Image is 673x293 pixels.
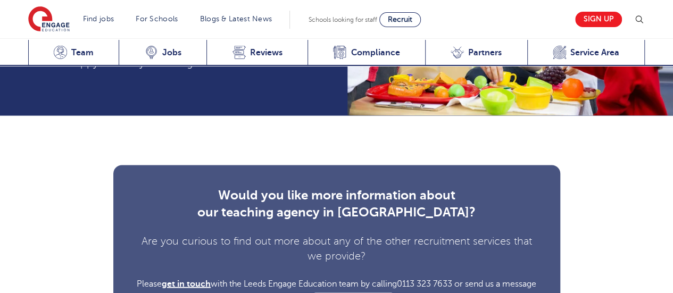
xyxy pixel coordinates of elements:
span: Service Area [570,47,619,58]
a: Jobs [119,40,206,66]
span: Please [137,279,162,288]
img: Engage Education [28,6,70,33]
span: Schools looking for staff [309,16,377,23]
a: Compliance [308,40,425,66]
a: Partners [425,40,527,66]
a: Recruit [379,12,421,27]
a: get in touch [162,279,211,288]
span: Partners [468,47,502,58]
span: and we’ll be happy to walk you through the terms. [28,43,322,69]
span: Reviews [250,47,283,58]
span: Jobs [162,47,181,58]
a: Reviews [206,40,308,66]
span: Recruit [388,15,412,23]
span: with the Leeds Engage Education team by calling [211,279,397,288]
span: Compliance [351,47,400,58]
h4: Would you like more information about our teaching agency in [GEOGRAPHIC_DATA]? [135,186,539,220]
span: Team [71,47,94,58]
a: Sign up [575,12,622,27]
a: Blogs & Latest News [200,15,272,23]
a: Find jobs [83,15,114,23]
a: Service Area [527,40,645,66]
a: For Schools [136,15,178,23]
a: Team [28,40,119,66]
h5: Are you curious to find out more about any of the other recruitment services that we provide? [135,233,539,263]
